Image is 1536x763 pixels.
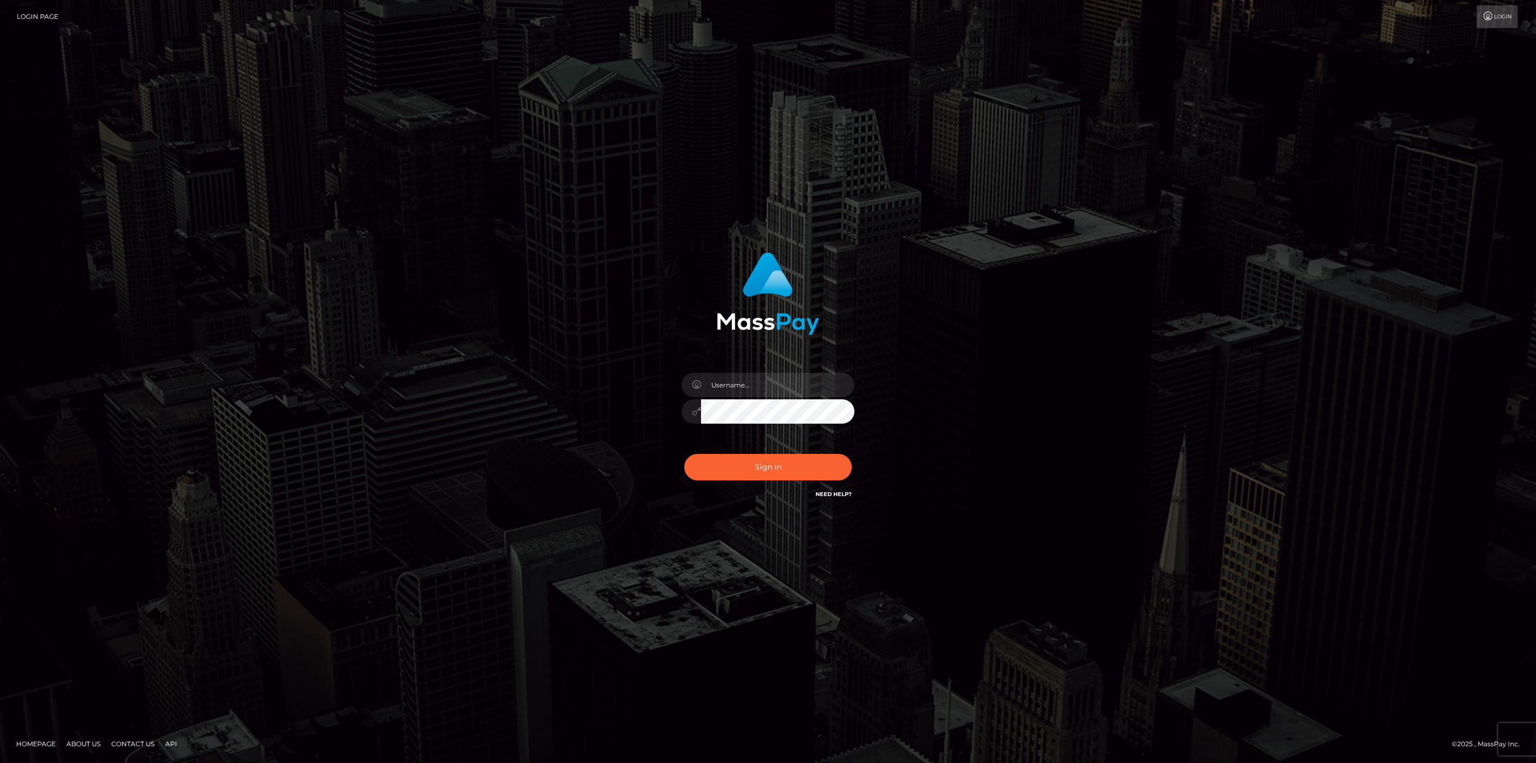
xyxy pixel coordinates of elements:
[1452,738,1528,750] div: © 2025 , MassPay Inc.
[701,373,854,397] input: Username...
[717,252,819,335] img: MassPay Login
[107,735,159,752] a: Contact Us
[1477,5,1518,28] a: Login
[161,735,181,752] a: API
[17,5,58,28] a: Login Page
[684,454,852,480] button: Sign in
[816,491,852,498] a: Need Help?
[62,735,105,752] a: About Us
[12,735,60,752] a: Homepage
